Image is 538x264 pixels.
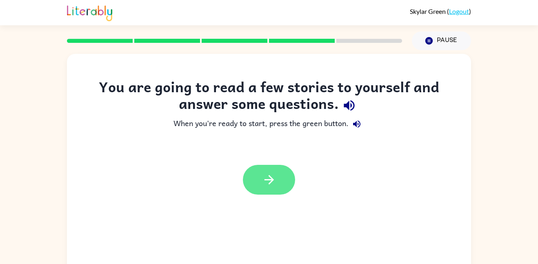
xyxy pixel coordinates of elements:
span: Skylar Green [410,7,447,15]
div: You are going to read a few stories to yourself and answer some questions. [83,78,455,116]
img: Literably [67,3,112,21]
div: When you're ready to start, press the green button. [83,116,455,132]
a: Logout [449,7,469,15]
button: Pause [412,31,471,50]
div: ( ) [410,7,471,15]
